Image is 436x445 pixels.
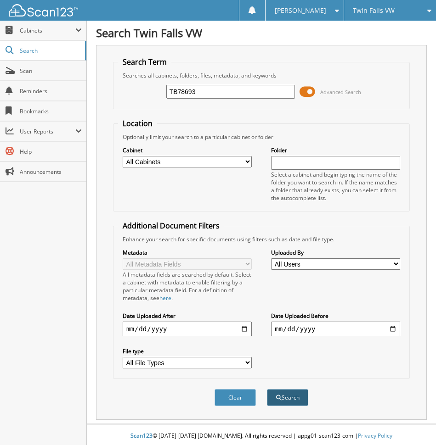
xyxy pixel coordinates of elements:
span: Scan [20,67,82,75]
label: Metadata [123,249,252,256]
span: Search [20,47,80,55]
span: Cabinets [20,27,75,34]
label: Cabinet [123,146,252,154]
h1: Search Twin Falls VW [96,25,427,40]
label: Date Uploaded Before [271,312,400,320]
div: Searches all cabinets, folders, files, metadata, and keywords [118,72,405,79]
span: [PERSON_NAME] [275,8,326,13]
span: Bookmarks [20,107,82,115]
div: Optionally limit your search to a particular cabinet or folder [118,133,405,141]
legend: Search Term [118,57,171,67]
span: Twin Falls VW [353,8,395,13]
legend: Location [118,118,157,128]
div: Enhance your search for specific documents using filters such as date and file type. [118,235,405,243]
span: Announcements [20,168,82,176]
a: Privacy Policy [358,432,392,439]
span: Advanced Search [320,89,361,95]
label: Uploaded By [271,249,400,256]
button: Search [267,389,308,406]
input: start [123,322,252,336]
label: File type [123,347,252,355]
span: Reminders [20,87,82,95]
button: Clear [215,389,256,406]
span: Help [20,148,82,156]
label: Date Uploaded After [123,312,252,320]
legend: Additional Document Filters [118,221,224,231]
span: User Reports [20,128,75,135]
img: scan123-logo-white.svg [9,4,78,17]
div: All metadata fields are searched by default. Select a cabinet with metadata to enable filtering b... [123,271,252,302]
iframe: Chat Widget [390,401,436,445]
span: Scan123 [130,432,153,439]
label: Folder [271,146,400,154]
div: Select a cabinet and begin typing the name of the folder you want to search in. If the name match... [271,171,400,202]
a: here [159,294,171,302]
input: end [271,322,400,336]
